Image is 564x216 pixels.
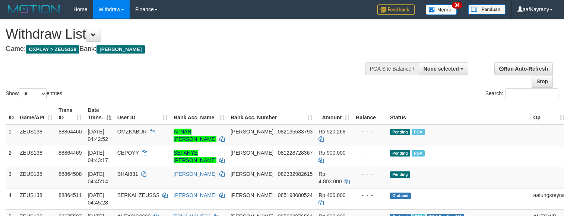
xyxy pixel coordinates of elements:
[231,129,273,135] span: [PERSON_NAME]
[174,129,216,142] a: AFNAN [PERSON_NAME]
[468,4,506,14] img: panduan.png
[17,125,56,146] td: ZEUS138
[390,150,410,157] span: Pending
[17,146,56,167] td: ZEUS138
[390,193,411,199] span: Grabbed
[56,103,85,125] th: Trans ID: activate to sort column ascending
[228,103,316,125] th: Bank Acc. Number: activate to sort column ascending
[58,150,82,156] span: 88864469
[319,150,345,156] span: Rp 900.000
[356,149,384,157] div: - - -
[17,167,56,188] td: ZEUS138
[117,150,139,156] span: CEPOYY
[17,103,56,125] th: Game/API: activate to sort column ascending
[231,171,273,177] span: [PERSON_NAME]
[19,88,47,99] select: Showentries
[117,171,138,177] span: BHAI831
[6,103,17,125] th: ID
[6,4,62,15] img: MOTION_logo.png
[174,150,216,163] a: SEFANYE [PERSON_NAME]
[412,150,425,157] span: Marked by aafkaynarin
[6,146,17,167] td: 2
[88,150,108,163] span: [DATE] 04:43:17
[506,88,558,99] input: Search:
[117,129,147,135] span: OMZKABUR
[6,167,17,188] td: 3
[319,171,342,184] span: Rp 4.803.000
[494,62,553,75] a: Run Auto-Refresh
[278,171,313,177] span: Copy 082332982615 to clipboard
[316,103,353,125] th: Amount: activate to sort column ascending
[424,66,459,72] span: None selected
[412,129,425,135] span: Marked by aafkaynarin
[85,103,114,125] th: Date Trans.: activate to sort column descending
[387,103,530,125] th: Status
[353,103,387,125] th: Balance
[117,192,160,198] span: BERKAHZEUSSS
[17,188,56,209] td: ZEUS138
[6,125,17,146] td: 1
[58,192,82,198] span: 88864511
[58,129,82,135] span: 88864460
[88,192,108,206] span: [DATE] 04:45:28
[96,45,145,54] span: [PERSON_NAME]
[174,171,216,177] a: [PERSON_NAME]
[319,129,345,135] span: Rp 520.268
[278,129,313,135] span: Copy 082135533793 to clipboard
[390,171,410,178] span: Pending
[426,4,457,15] img: Button%20Memo.svg
[6,88,62,99] label: Show entries
[231,150,273,156] span: [PERSON_NAME]
[356,170,384,178] div: - - -
[114,103,171,125] th: User ID: activate to sort column ascending
[6,188,17,209] td: 4
[452,2,462,9] span: 34
[6,27,368,42] h1: Withdraw List
[485,88,558,99] label: Search:
[58,171,82,177] span: 88864508
[88,129,108,142] span: [DATE] 04:42:52
[6,45,368,53] h4: Game: Bank:
[390,129,410,135] span: Pending
[377,4,415,15] img: Feedback.jpg
[356,128,384,135] div: - - -
[532,75,553,88] a: Stop
[278,192,313,198] span: Copy 085198080524 to clipboard
[278,150,313,156] span: Copy 081228728367 to clipboard
[88,171,108,184] span: [DATE] 04:45:14
[26,45,79,54] span: OXPLAY > ZEUS138
[365,62,419,75] div: PGA Site Balance /
[356,191,384,199] div: - - -
[171,103,228,125] th: Bank Acc. Name: activate to sort column ascending
[419,62,468,75] button: None selected
[231,192,273,198] span: [PERSON_NAME]
[174,192,216,198] a: [PERSON_NAME]
[319,192,345,198] span: Rp 400.000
